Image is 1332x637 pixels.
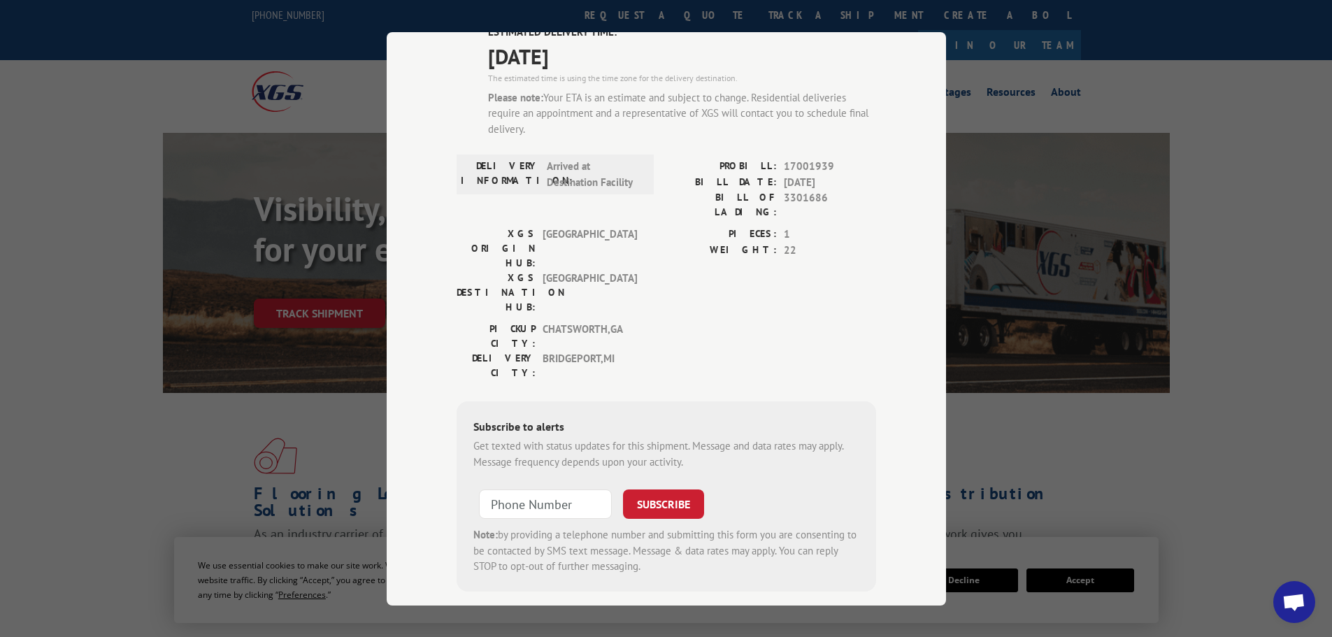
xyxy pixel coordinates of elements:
[488,90,876,137] div: Your ETA is an estimate and subject to change. Residential deliveries require an appointment and ...
[666,227,777,243] label: PIECES:
[473,528,498,541] strong: Note:
[473,527,859,575] div: by providing a telephone number and submitting this form you are consenting to be contacted by SM...
[488,71,876,84] div: The estimated time is using the time zone for the delivery destination.
[457,322,536,351] label: PICKUP CITY:
[784,159,876,175] span: 17001939
[488,90,543,103] strong: Please note:
[488,24,876,41] label: ESTIMATED DELIVERY TIME:
[784,190,876,220] span: 3301686
[784,242,876,258] span: 22
[473,438,859,470] div: Get texted with status updates for this shipment. Message and data rates may apply. Message frequ...
[784,227,876,243] span: 1
[543,351,637,380] span: BRIDGEPORT , MI
[547,159,641,190] span: Arrived at Destination Facility
[623,489,704,519] button: SUBSCRIBE
[488,40,876,71] span: [DATE]
[666,242,777,258] label: WEIGHT:
[543,227,637,271] span: [GEOGRAPHIC_DATA]
[479,489,612,519] input: Phone Number
[457,351,536,380] label: DELIVERY CITY:
[457,227,536,271] label: XGS ORIGIN HUB:
[461,159,540,190] label: DELIVERY INFORMATION:
[1273,581,1315,623] div: Open chat
[543,271,637,315] span: [GEOGRAPHIC_DATA]
[784,174,876,190] span: [DATE]
[473,418,859,438] div: Subscribe to alerts
[666,174,777,190] label: BILL DATE:
[543,322,637,351] span: CHATSWORTH , GA
[666,159,777,175] label: PROBILL:
[666,190,777,220] label: BILL OF LADING:
[457,271,536,315] label: XGS DESTINATION HUB:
